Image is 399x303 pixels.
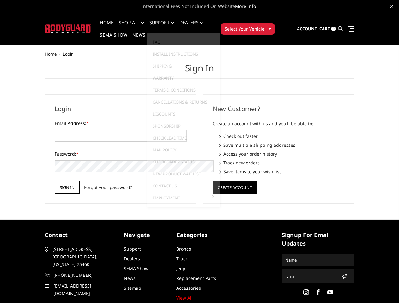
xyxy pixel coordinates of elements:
[176,265,185,271] a: Jeep
[176,246,191,252] a: Bronco
[124,265,148,271] a: SEMA Show
[53,271,117,279] span: [PHONE_NUMBER]
[119,21,144,33] a: shop all
[149,108,217,120] a: Discounts
[219,142,345,148] li: Save multiple shipping addresses
[149,144,217,156] a: MAP Policy
[132,33,145,45] a: News
[149,96,217,108] a: Cancellations & Returns
[219,159,345,166] li: Track new orders
[124,256,140,262] a: Dealers
[219,133,345,140] li: Check out faster
[45,231,118,239] h5: contact
[282,231,354,248] h5: signup for email updates
[84,184,132,191] a: Forgot your password?
[55,104,187,114] h2: Login
[176,231,223,239] h5: Categories
[176,285,201,291] a: Accessories
[176,275,216,281] a: Replacement Parts
[176,295,193,301] a: View All
[176,256,188,262] a: Truck
[179,21,203,33] a: Dealers
[213,184,257,190] a: Create Account
[331,27,336,31] span: 0
[213,181,257,194] button: Create Account
[55,120,187,127] label: Email Address:
[124,246,141,252] a: Support
[45,63,354,79] h1: Sign in
[45,271,118,279] a: [PHONE_NUMBER]
[45,282,118,297] a: [EMAIL_ADDRESS][DOMAIN_NAME]
[124,275,136,281] a: News
[367,273,399,303] iframe: Chat Widget
[63,51,74,57] span: Login
[124,231,170,239] h5: Navigate
[221,23,275,35] button: Select Your Vehicle
[52,246,116,268] span: [STREET_ADDRESS] [GEOGRAPHIC_DATA], [US_STATE] 75460
[100,21,113,33] a: Home
[149,156,217,168] a: Check Order Status
[213,120,345,128] p: Create an account with us and you'll be able to:
[149,84,217,96] a: Terms & Conditions
[149,48,217,60] a: Install Instructions
[319,21,336,38] a: Cart 0
[284,271,339,281] input: Email
[219,168,345,175] li: Save items to your wish list
[45,24,91,33] img: BODYGUARD BUMPERS
[149,72,217,84] a: Warranty
[55,151,187,157] label: Password:
[124,285,141,291] a: Sitemap
[149,180,217,192] a: Contact Us
[297,26,317,32] span: Account
[149,132,217,144] a: Check Lead Time
[45,51,57,57] a: Home
[149,36,217,48] a: FAQ
[213,104,345,114] h2: New Customer?
[149,120,217,132] a: Sponsorship
[100,33,127,45] a: SEMA Show
[225,26,264,32] span: Select Your Vehicle
[319,26,330,32] span: Cart
[149,192,217,204] a: Employment
[149,21,174,33] a: Support
[55,181,80,194] input: Sign in
[269,25,271,32] span: ▾
[297,21,317,38] a: Account
[149,60,217,72] a: Shipping
[219,151,345,157] li: Access your order history
[283,255,354,265] input: Name
[149,168,217,180] a: New Product Wait List
[235,3,256,9] a: More Info
[53,282,117,297] span: [EMAIL_ADDRESS][DOMAIN_NAME]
